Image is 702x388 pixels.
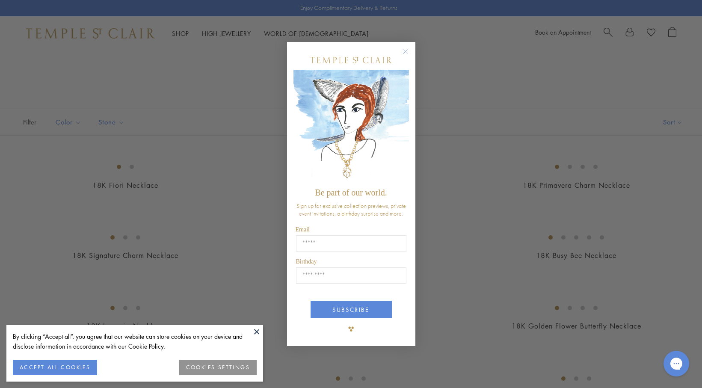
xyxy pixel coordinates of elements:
span: Sign up for exclusive collection previews, private event invitations, a birthday surprise and more. [296,202,406,217]
img: c4a9eb12-d91a-4d4a-8ee0-386386f4f338.jpeg [293,70,409,184]
button: ACCEPT ALL COOKIES [13,360,97,375]
iframe: Gorgias live chat messenger [659,348,693,379]
img: Temple St. Clair [311,57,392,63]
input: Email [296,235,406,252]
span: Birthday [296,258,317,265]
div: By clicking “Accept all”, you agree that our website can store cookies on your device and disclos... [13,332,257,351]
button: SUBSCRIBE [311,301,392,318]
button: Close dialog [404,50,415,61]
span: Be part of our world. [315,188,387,197]
span: Email [296,226,310,233]
button: COOKIES SETTINGS [179,360,257,375]
img: TSC [343,320,360,338]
